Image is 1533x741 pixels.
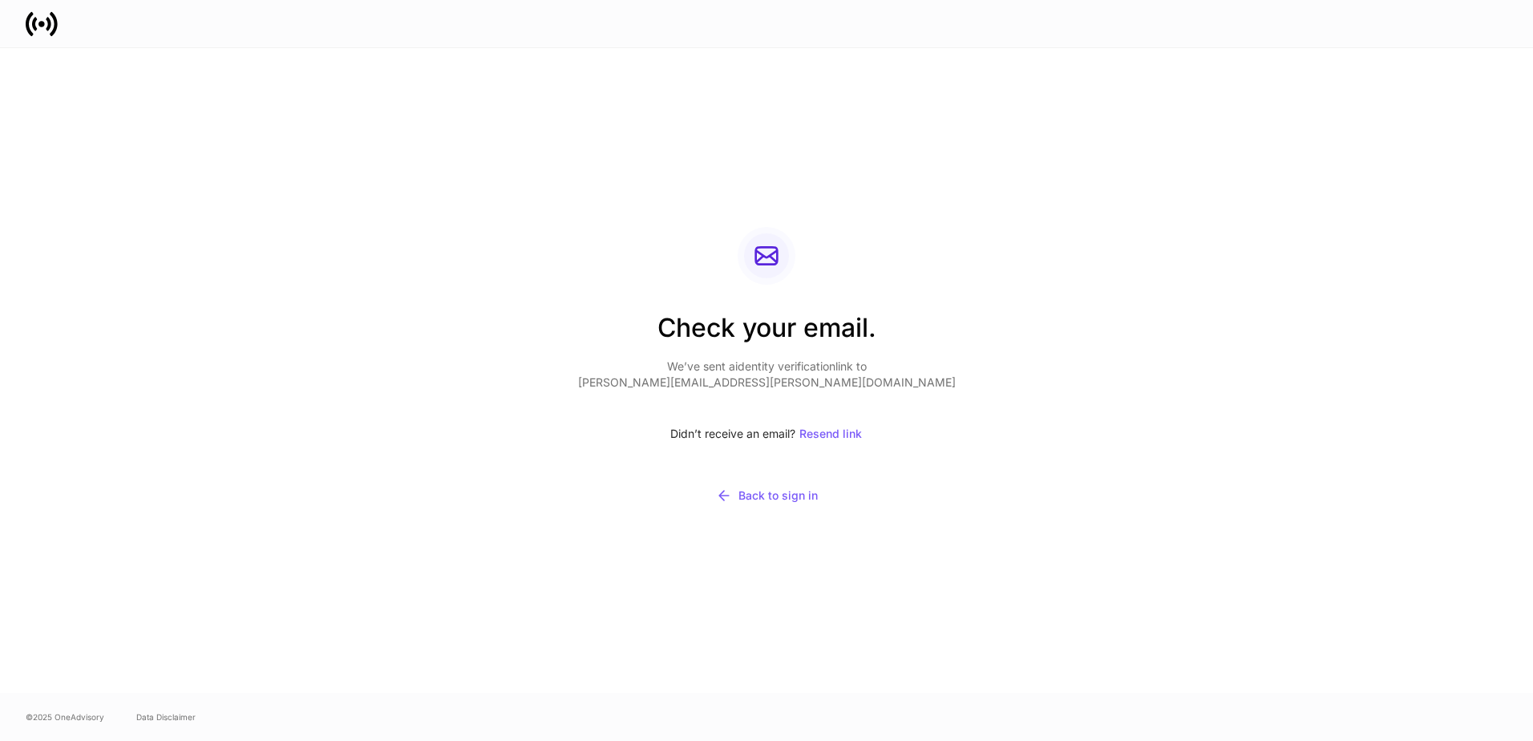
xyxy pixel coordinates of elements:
[799,428,862,439] div: Resend link
[716,488,818,504] div: Back to sign in
[26,711,104,723] span: © 2025 OneAdvisory
[578,310,956,358] h2: Check your email.
[136,711,196,723] a: Data Disclaimer
[578,416,956,451] div: Didn’t receive an email?
[578,358,956,391] p: We’ve sent a identity verification link to [PERSON_NAME][EMAIL_ADDRESS][PERSON_NAME][DOMAIN_NAME]
[799,416,863,451] button: Resend link
[578,477,956,514] button: Back to sign in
